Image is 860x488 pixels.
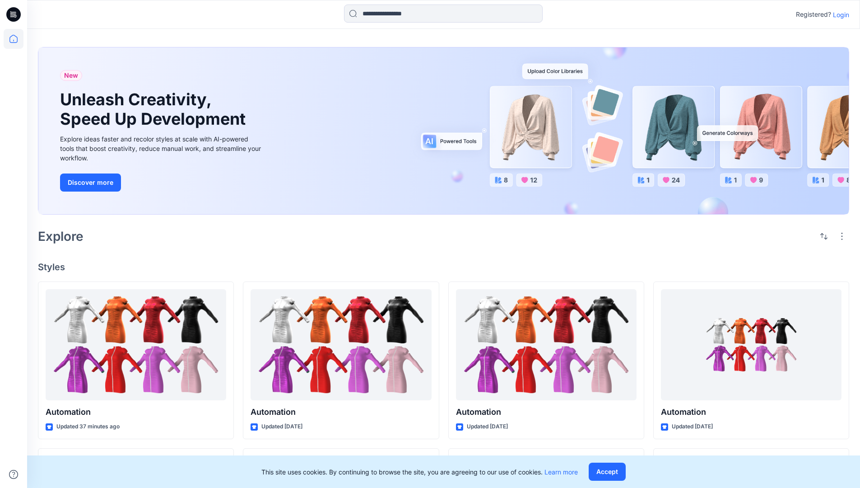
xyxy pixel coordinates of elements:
[60,134,263,163] div: Explore ideas faster and recolor styles at scale with AI-powered tools that boost creativity, red...
[589,463,626,481] button: Accept
[60,174,121,192] button: Discover more
[38,262,849,272] h4: Styles
[251,406,431,418] p: Automation
[661,406,841,418] p: Automation
[456,289,637,401] a: Automation
[60,174,263,192] a: Discover more
[46,289,226,401] a: Automation
[672,422,713,432] p: Updated [DATE]
[796,9,831,20] p: Registered?
[64,70,78,81] span: New
[661,289,841,401] a: Automation
[46,406,226,418] p: Automation
[833,10,849,19] p: Login
[467,422,508,432] p: Updated [DATE]
[60,90,250,129] h1: Unleash Creativity, Speed Up Development
[251,289,431,401] a: Automation
[544,468,578,476] a: Learn more
[56,422,120,432] p: Updated 37 minutes ago
[456,406,637,418] p: Automation
[261,467,578,477] p: This site uses cookies. By continuing to browse the site, you are agreeing to our use of cookies.
[38,229,84,244] h2: Explore
[261,422,302,432] p: Updated [DATE]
